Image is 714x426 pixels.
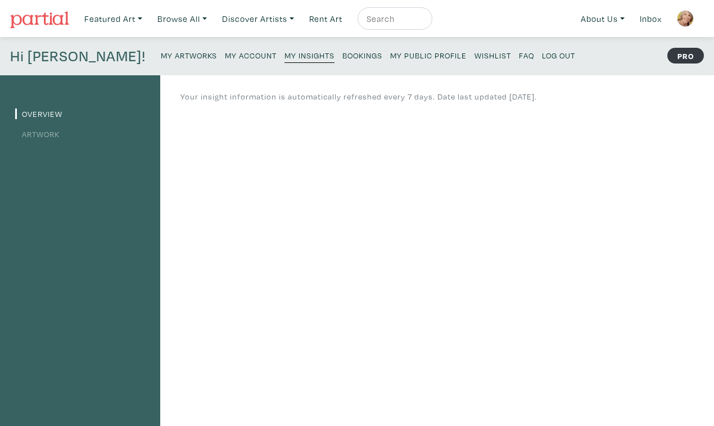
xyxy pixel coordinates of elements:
[475,47,511,62] a: Wishlist
[15,129,60,139] a: Artwork
[342,50,382,61] small: Bookings
[365,12,422,26] input: Search
[180,90,537,103] p: Your insight information is automatically refreshed every 7 days. Date last updated [DATE].
[635,7,667,30] a: Inbox
[667,48,704,64] strong: PRO
[284,47,335,63] a: My Insights
[79,7,147,30] a: Featured Art
[677,10,694,27] img: phpThumb.php
[284,50,335,61] small: My Insights
[225,50,277,61] small: My Account
[217,7,299,30] a: Discover Artists
[342,47,382,62] a: Bookings
[161,47,217,62] a: My Artworks
[15,108,62,119] a: Overview
[225,47,277,62] a: My Account
[542,50,575,61] small: Log Out
[576,7,630,30] a: About Us
[519,47,534,62] a: FAQ
[519,50,534,61] small: FAQ
[390,50,467,61] small: My Public Profile
[10,47,146,65] h4: Hi [PERSON_NAME]!
[475,50,511,61] small: Wishlist
[390,47,467,62] a: My Public Profile
[304,7,347,30] a: Rent Art
[161,50,217,61] small: My Artworks
[542,47,575,62] a: Log Out
[152,7,212,30] a: Browse All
